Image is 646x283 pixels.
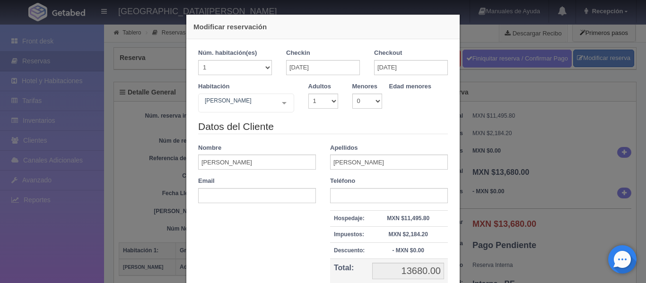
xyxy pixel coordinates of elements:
[374,60,448,75] input: DD-MM-AAAA
[388,231,428,238] strong: MXN $2,184.20
[330,177,355,186] label: Teléfono
[198,120,448,134] legend: Datos del Cliente
[308,82,331,91] label: Adultos
[198,82,229,91] label: Habitación
[330,144,358,153] label: Apellidos
[374,49,402,58] label: Checkout
[286,60,360,75] input: DD-MM-AAAA
[193,22,453,32] h4: Modificar reservación
[202,96,275,105] span: [PERSON_NAME]
[389,82,432,91] label: Edad menores
[286,49,310,58] label: Checkin
[330,210,368,226] th: Hospedaje:
[392,247,424,254] strong: - MXN $0.00
[330,226,368,242] th: Impuestos:
[198,177,215,186] label: Email
[330,242,368,258] th: Descuento:
[198,49,257,58] label: Núm. habitación(es)
[202,96,208,111] input: Seleccionar hab.
[387,215,429,222] strong: MXN $11,495.80
[352,82,377,91] label: Menores
[198,144,221,153] label: Nombre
